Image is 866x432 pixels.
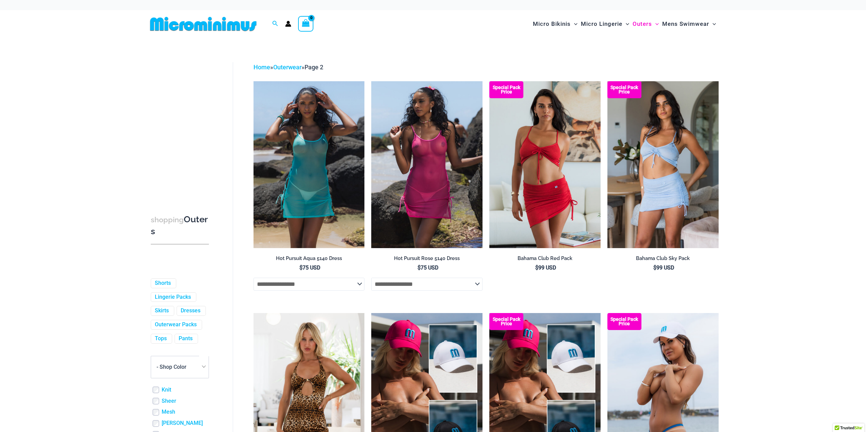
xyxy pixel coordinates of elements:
bdi: 75 USD [299,264,320,271]
bdi: 99 USD [653,264,674,271]
a: Bahama Club Sky Pack [607,255,719,264]
h2: Hot Pursuit Aqua 5140 Dress [254,255,365,262]
a: Tops [155,335,167,342]
a: Hot Pursuit Aqua 5140 Dress [254,255,365,264]
a: Skirts [155,307,169,314]
span: $ [418,264,421,271]
h2: Bahama Club Sky Pack [607,255,719,262]
a: Micro LingerieMenu ToggleMenu Toggle [579,14,631,34]
a: Outerwear [273,64,301,71]
h3: Outers [151,214,209,237]
b: Special Pack Price [607,317,641,326]
span: $ [299,264,303,271]
img: Bahama Club Sky 9170 Crop Top 5404 Skirt 01 [607,81,719,248]
span: Menu Toggle [652,15,659,33]
span: Menu Toggle [622,15,629,33]
b: Special Pack Price [607,85,641,94]
a: Knit [162,386,171,394]
a: OutersMenu ToggleMenu Toggle [631,14,660,34]
img: Hot Pursuit Aqua 5140 Dress 01 [254,81,365,248]
a: [PERSON_NAME] [162,420,203,427]
a: Pants [179,335,193,342]
span: Menu Toggle [571,15,577,33]
h2: Bahama Club Red Pack [489,255,601,262]
b: Special Pack Price [489,85,523,94]
a: Hot Pursuit Aqua 5140 Dress 01Hot Pursuit Aqua 5140 Dress 06Hot Pursuit Aqua 5140 Dress 06 [254,81,365,248]
span: $ [653,264,656,271]
span: Micro Bikinis [533,15,571,33]
h2: Hot Pursuit Rose 5140 Dress [371,255,483,262]
a: View Shopping Cart, empty [298,16,314,32]
img: Hot Pursuit Rose 5140 Dress 01 [371,81,483,248]
a: Home [254,64,270,71]
span: - Shop Color [157,364,186,370]
iframe: TrustedSite Certified [151,57,212,193]
span: Menu Toggle [709,15,716,33]
a: Hot Pursuit Rose 5140 Dress 01Hot Pursuit Rose 5140 Dress 12Hot Pursuit Rose 5140 Dress 12 [371,81,483,248]
span: » » [254,64,323,71]
b: Special Pack Price [489,317,523,326]
a: Shorts [155,280,171,287]
a: Bahama Club Sky 9170 Crop Top 5404 Skirt 01 Bahama Club Sky 9170 Crop Top 5404 Skirt 06Bahama Clu... [607,81,719,248]
span: $ [535,264,538,271]
a: Micro BikinisMenu ToggleMenu Toggle [531,14,579,34]
img: MM SHOP LOGO FLAT [147,16,259,32]
a: Bahama Club Red Pack [489,255,601,264]
img: Bahama Club Red 9170 Crop Top 5404 Skirt 01 [489,81,601,248]
a: Outerwear Packs [155,321,197,328]
a: Sheer [162,398,176,405]
a: Account icon link [285,21,291,27]
a: Mens SwimwearMenu ToggleMenu Toggle [660,14,718,34]
a: Mesh [162,409,175,416]
span: shopping [151,215,184,224]
a: Bahama Club Red 9170 Crop Top 5404 Skirt 01 Bahama Club Red 9170 Crop Top 5404 Skirt 05Bahama Clu... [489,81,601,248]
bdi: 75 USD [418,264,438,271]
span: Outers [633,15,652,33]
a: Dresses [181,307,200,314]
span: Page 2 [305,64,323,71]
span: Mens Swimwear [662,15,709,33]
a: Search icon link [272,20,278,28]
bdi: 99 USD [535,264,556,271]
span: Micro Lingerie [581,15,622,33]
span: - Shop Color [151,356,209,378]
span: - Shop Color [151,356,209,378]
a: Hot Pursuit Rose 5140 Dress [371,255,483,264]
a: Lingerie Packs [155,294,191,301]
nav: Site Navigation [530,13,719,35]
